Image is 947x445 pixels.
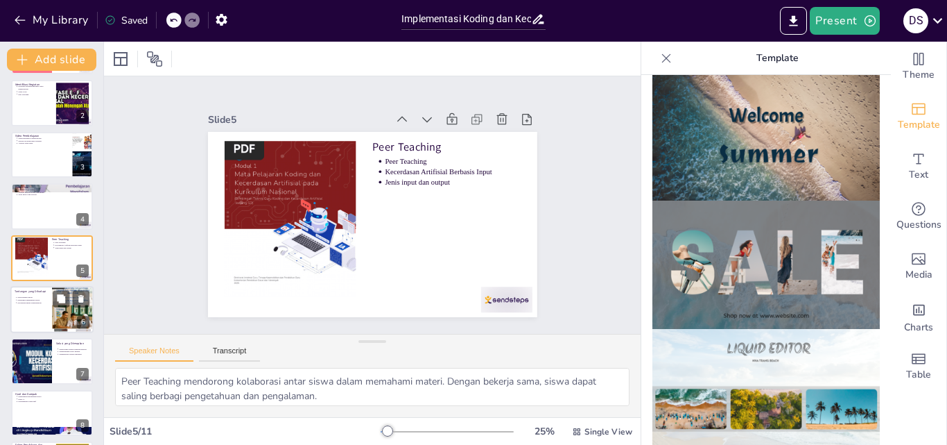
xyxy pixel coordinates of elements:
[18,142,68,145] p: Analisis studi kasus
[11,80,93,126] div: 2
[10,9,94,31] button: My Library
[906,367,931,383] span: Table
[76,161,89,174] div: 3
[904,320,933,335] span: Charts
[10,286,94,333] div: 6
[76,419,89,432] div: 8
[18,137,68,140] p: Materi Berpikir Komputasional
[903,7,928,35] button: D S
[401,185,508,283] p: Kecerdasan Artifisial Berbasis Input
[18,395,89,398] p: Peningkatan pemahaman siswa
[55,244,89,246] p: Kecerdasan Artifisial Berbasis Input
[59,348,89,351] p: Menyiapkan lembar panduan analisis
[77,316,89,328] div: 6
[18,191,89,194] p: Analisis dampak positif dan negatif
[110,48,132,70] div: Layout
[394,192,501,291] p: Jenis input dan output
[7,49,96,71] button: Add slide
[891,342,946,392] div: Add a table
[891,192,946,242] div: Get real-time input from your audience
[15,82,52,86] p: Identifikasi Kegiatan
[11,390,93,436] div: 8
[15,392,89,396] p: Hasil dan Dampak
[18,398,89,401] p: Etika AI
[584,426,632,437] span: Single View
[55,241,89,244] p: Peer Teaching
[401,9,531,29] input: Insert title
[891,42,946,92] div: Change the overall theme
[17,301,48,304] p: Kebutuhan media pembelajaran
[896,217,941,233] span: Questions
[891,142,946,192] div: Add text boxes
[18,85,52,90] p: Kegiatan pelatihan meliputi Video Pembelajaran
[115,368,629,406] textarea: Peer Teaching mendorong kolaborasi antar siswa dalam memahami materi. Dengan bekerja sama, siswa ...
[53,290,69,307] button: Duplicate Slide
[11,338,93,384] div: 7
[115,346,193,362] button: Speaker Notes
[18,90,52,93] p: Open Class
[891,292,946,342] div: Add charts and graphs
[11,183,93,229] div: 4
[110,425,381,438] div: Slide 5 / 11
[677,42,877,75] p: Template
[903,8,928,33] div: D S
[76,213,89,226] div: 4
[55,246,89,249] p: Jenis input dan output
[810,7,879,35] button: Present
[76,368,89,380] div: 7
[17,296,48,299] p: Keterbatasan waktu
[903,67,935,83] span: Theme
[18,140,68,142] p: Metode problem based learning
[199,346,261,362] button: Transcript
[56,342,89,346] p: Solusi yang Diterapkan
[15,185,89,190] p: Open Class
[17,299,48,301] p: Perbedaan kemampuan siswa
[891,242,946,292] div: Add images, graphics, shapes or video
[76,265,89,277] div: 5
[76,110,89,122] div: 2
[105,14,148,27] div: Saved
[59,353,89,356] p: Memberikan latihan tambahan
[528,425,561,438] div: 25 %
[18,194,89,196] p: Studi kasus yang relevan
[652,201,880,329] img: thumb-6.png
[909,167,928,183] span: Text
[780,7,807,35] button: Export to PowerPoint
[52,237,89,241] p: Peer Teaching
[15,134,69,138] p: Video Pembelajaran
[905,267,932,283] span: Media
[18,92,52,95] p: Peer Teaching
[898,117,940,133] span: Template
[408,177,515,276] p: Peer Teaching
[406,156,526,267] p: Peer Teaching
[11,235,93,281] div: 5
[652,72,880,201] img: thumb-5.png
[891,92,946,142] div: Add ready made slides
[59,351,89,353] p: Menggunakan video pendek
[11,132,93,178] div: 3
[303,26,445,156] div: Slide 5
[146,51,163,67] span: Position
[15,289,48,294] p: Tantangan yang Dihadapi
[18,400,89,403] p: Kemampuan kolaboratif
[18,189,89,192] p: Kegiatan Open Class
[73,290,89,307] button: Delete Slide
